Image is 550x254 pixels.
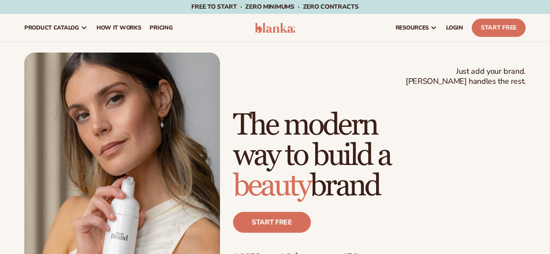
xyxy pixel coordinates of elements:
[406,66,526,87] span: Just add your brand. [PERSON_NAME] handles the rest.
[391,14,442,42] a: resources
[233,212,311,233] a: Start free
[97,24,141,31] span: How It Works
[191,3,358,11] span: Free to start · ZERO minimums · ZERO contracts
[472,19,526,37] a: Start Free
[233,168,310,205] span: beauty
[255,23,296,33] img: logo
[145,14,177,42] a: pricing
[396,24,429,31] span: resources
[233,110,526,201] h1: The modern way to build a brand
[24,24,79,31] span: product catalog
[20,14,92,42] a: product catalog
[92,14,146,42] a: How It Works
[150,24,173,31] span: pricing
[442,14,467,42] a: LOGIN
[446,24,463,31] span: LOGIN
